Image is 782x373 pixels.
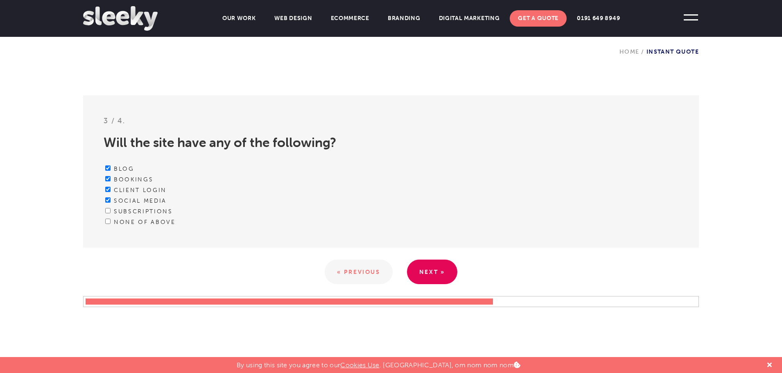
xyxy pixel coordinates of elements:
a: « Previous [325,260,393,284]
a: Web Design [266,10,321,27]
label: Subscriptions [114,208,173,215]
div: Instant Quote [619,34,699,55]
a: Home [619,48,640,55]
label: Bookings [114,176,153,183]
h2: Will the site have any of the following? [104,132,678,163]
a: 0191 649 8949 [569,10,628,27]
label: Social media [114,197,167,204]
h3: 3 / 4. [104,116,678,132]
label: None of above [114,219,176,226]
a: Our Work [214,10,264,27]
a: Cookies Use [340,361,380,369]
a: Digital Marketing [431,10,508,27]
img: Sleeky Web Design Newcastle [83,6,158,31]
a: Branding [380,10,429,27]
a: Ecommerce [323,10,377,27]
label: Blog [114,165,134,172]
label: Client Login [114,187,167,194]
a: Next » [407,260,457,284]
a: Get A Quote [510,10,567,27]
p: By using this site you agree to our . [GEOGRAPHIC_DATA], om nom nom nom [237,357,520,369]
span: / [639,48,646,55]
